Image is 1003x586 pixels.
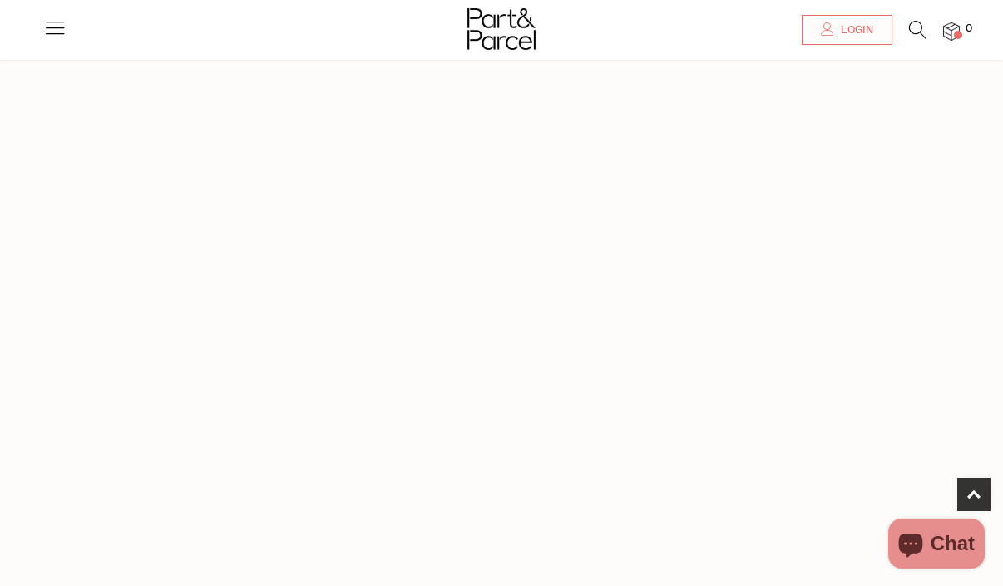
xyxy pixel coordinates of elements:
a: 0 [943,22,960,40]
inbox-online-store-chat: Shopify online store chat [883,519,990,573]
img: Part&Parcel [467,8,536,50]
span: Login [837,23,873,37]
a: Login [802,15,892,45]
span: 0 [961,22,976,37]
